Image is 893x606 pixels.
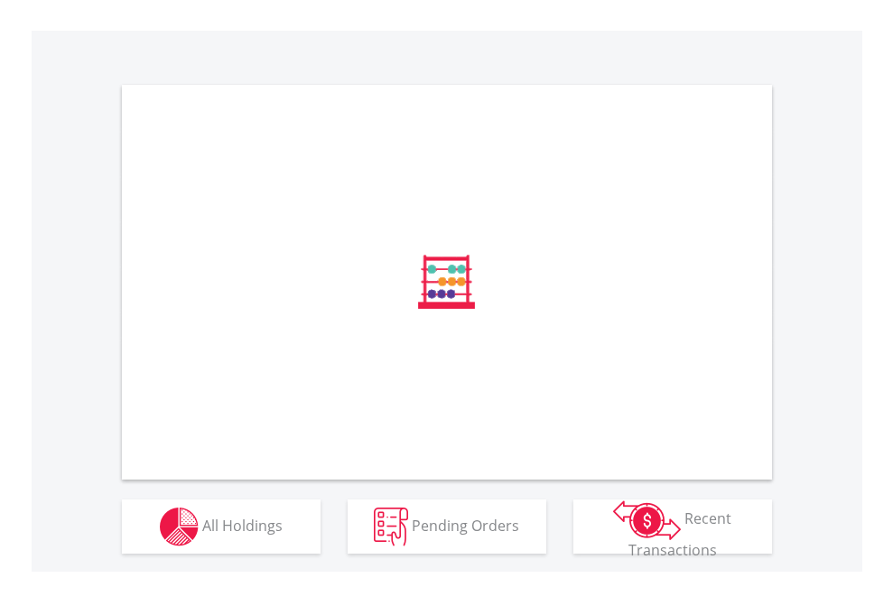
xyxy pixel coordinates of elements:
span: Pending Orders [412,515,519,535]
button: Pending Orders [348,499,546,554]
img: pending_instructions-wht.png [374,508,408,546]
img: transactions-zar-wht.png [613,500,681,540]
span: All Holdings [202,515,283,535]
img: holdings-wht.png [160,508,199,546]
button: Recent Transactions [573,499,772,554]
button: All Holdings [122,499,321,554]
